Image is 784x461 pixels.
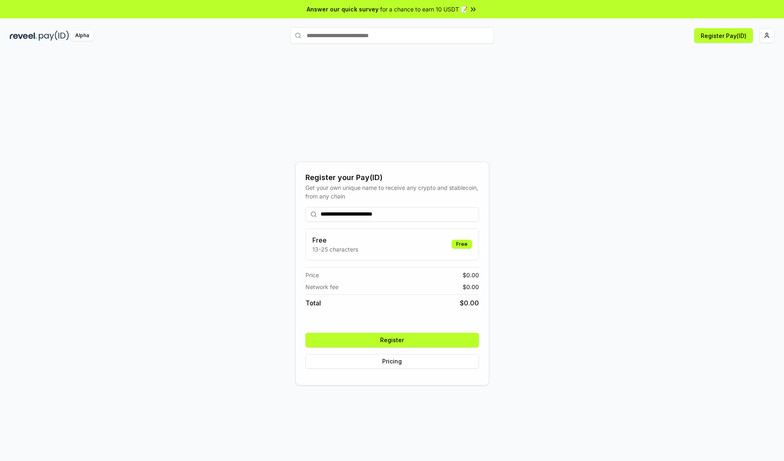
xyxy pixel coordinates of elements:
[305,333,479,347] button: Register
[312,235,358,245] h3: Free
[452,240,472,249] div: Free
[305,354,479,369] button: Pricing
[463,283,479,291] span: $ 0.00
[10,31,37,41] img: reveel_dark
[305,271,319,279] span: Price
[307,5,379,13] span: Answer our quick survey
[39,31,69,41] img: pay_id
[460,298,479,308] span: $ 0.00
[380,5,468,13] span: for a chance to earn 10 USDT 📝
[694,28,753,43] button: Register Pay(ID)
[305,183,479,200] div: Get your own unique name to receive any crypto and stablecoin, from any chain
[305,283,339,291] span: Network fee
[71,31,94,41] div: Alpha
[463,271,479,279] span: $ 0.00
[305,172,479,183] div: Register your Pay(ID)
[312,245,358,254] p: 13-25 characters
[305,298,321,308] span: Total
